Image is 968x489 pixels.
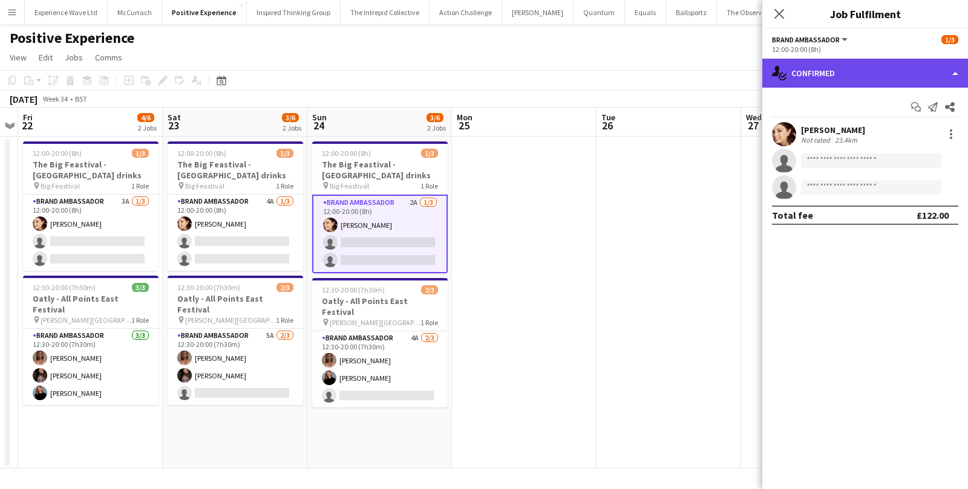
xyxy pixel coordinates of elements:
[177,283,240,292] span: 12:30-20:00 (7h30m)
[75,94,87,103] div: BST
[322,149,371,158] span: 12:00-20:00 (8h)
[717,1,778,24] button: The Observer
[168,293,303,315] h3: Oatly - All Points East Festival
[801,135,832,144] div: Not rated
[666,1,717,24] button: Ballsportz
[34,50,57,65] a: Edit
[276,181,293,190] span: 1 Role
[283,123,301,132] div: 2 Jobs
[10,29,134,47] h1: Positive Experience
[33,283,96,292] span: 12:30-20:00 (7h30m)
[772,45,958,54] div: 12:00-20:00 (8h)
[312,141,448,273] app-job-card: 12:00-20:00 (8h)1/3The Big Feastival - [GEOGRAPHIC_DATA] drinks Big Feastival1 RoleBrand Ambassad...
[41,316,131,325] span: [PERSON_NAME][GEOGRAPHIC_DATA]
[247,1,341,24] button: Inspired Thinking Group
[457,112,473,123] span: Mon
[33,149,82,158] span: 12:00-20:00 (8h)
[168,159,303,181] h3: The Big Feastival - [GEOGRAPHIC_DATA] drinks
[41,181,80,190] span: Big Feastival
[23,195,159,271] app-card-role: Brand Ambassador3A1/312:00-20:00 (8h)[PERSON_NAME]
[502,1,574,24] button: [PERSON_NAME]
[5,50,31,65] a: View
[23,276,159,405] app-job-card: 12:30-20:00 (7h30m)3/3Oatly - All Points East Festival [PERSON_NAME][GEOGRAPHIC_DATA]1 RoleBrand ...
[420,318,438,327] span: 1 Role
[312,331,448,407] app-card-role: Brand Ambassador4A2/312:30-20:00 (7h30m)[PERSON_NAME][PERSON_NAME]
[168,195,303,271] app-card-role: Brand Ambassador4A1/312:00-20:00 (8h)[PERSON_NAME]
[23,112,33,123] span: Fri
[282,113,299,122] span: 3/6
[762,6,968,22] h3: Job Fulfilment
[420,181,438,190] span: 1 Role
[312,112,327,123] span: Sun
[772,35,840,44] span: Brand Ambassador
[601,112,615,123] span: Tue
[276,149,293,158] span: 1/3
[455,118,473,132] span: 25
[917,209,949,221] div: £122.00
[941,35,958,44] span: 1/3
[95,52,122,63] span: Comms
[600,118,615,132] span: 26
[132,149,149,158] span: 1/3
[312,159,448,181] h3: The Big Feastival - [GEOGRAPHIC_DATA] drinks
[330,318,420,327] span: [PERSON_NAME][GEOGRAPHIC_DATA]
[131,316,149,325] span: 1 Role
[832,135,860,144] div: 23.4km
[21,118,33,132] span: 22
[185,181,224,190] span: Big Feastival
[39,52,53,63] span: Edit
[131,181,149,190] span: 1 Role
[322,285,385,294] span: 12:30-20:00 (7h30m)
[744,118,762,132] span: 27
[132,283,149,292] span: 3/3
[168,276,303,405] app-job-card: 12:30-20:00 (7h30m)2/3Oatly - All Points East Festival [PERSON_NAME][GEOGRAPHIC_DATA]1 RoleBrand ...
[23,293,159,315] h3: Oatly - All Points East Festival
[762,59,968,88] div: Confirmed
[625,1,666,24] button: Equals
[421,285,438,294] span: 2/3
[421,149,438,158] span: 1/3
[23,329,159,405] app-card-role: Brand Ambassador3/312:30-20:00 (7h30m)[PERSON_NAME][PERSON_NAME][PERSON_NAME]
[166,118,181,132] span: 23
[330,181,369,190] span: Big Feastival
[168,112,181,123] span: Sat
[574,1,625,24] button: Quantum
[90,50,127,65] a: Comms
[108,1,162,24] button: McCurrach
[341,1,430,24] button: The Intrepid Collective
[312,278,448,407] app-job-card: 12:30-20:00 (7h30m)2/3Oatly - All Points East Festival [PERSON_NAME][GEOGRAPHIC_DATA]1 RoleBrand ...
[138,123,157,132] div: 2 Jobs
[310,118,327,132] span: 24
[177,149,226,158] span: 12:00-20:00 (8h)
[25,1,108,24] button: Experience Wave Ltd
[427,123,446,132] div: 2 Jobs
[65,52,83,63] span: Jobs
[185,316,276,325] span: [PERSON_NAME][GEOGRAPHIC_DATA]
[40,94,70,103] span: Week 34
[312,296,448,317] h3: Oatly - All Points East Festival
[168,141,303,271] app-job-card: 12:00-20:00 (8h)1/3The Big Feastival - [GEOGRAPHIC_DATA] drinks Big Feastival1 RoleBrand Ambassad...
[430,1,502,24] button: Action Challenge
[23,141,159,271] app-job-card: 12:00-20:00 (8h)1/3The Big Feastival - [GEOGRAPHIC_DATA] drinks Big Feastival1 RoleBrand Ambassad...
[772,35,849,44] button: Brand Ambassador
[276,283,293,292] span: 2/3
[746,112,762,123] span: Wed
[168,329,303,405] app-card-role: Brand Ambassador5A2/312:30-20:00 (7h30m)[PERSON_NAME][PERSON_NAME]
[801,125,865,135] div: [PERSON_NAME]
[137,113,154,122] span: 4/6
[23,159,159,181] h3: The Big Feastival - [GEOGRAPHIC_DATA] drinks
[312,195,448,273] app-card-role: Brand Ambassador2A1/312:00-20:00 (8h)[PERSON_NAME]
[772,209,813,221] div: Total fee
[10,52,27,63] span: View
[427,113,443,122] span: 3/6
[276,316,293,325] span: 1 Role
[10,93,38,105] div: [DATE]
[60,50,88,65] a: Jobs
[162,1,247,24] button: Positive Experience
